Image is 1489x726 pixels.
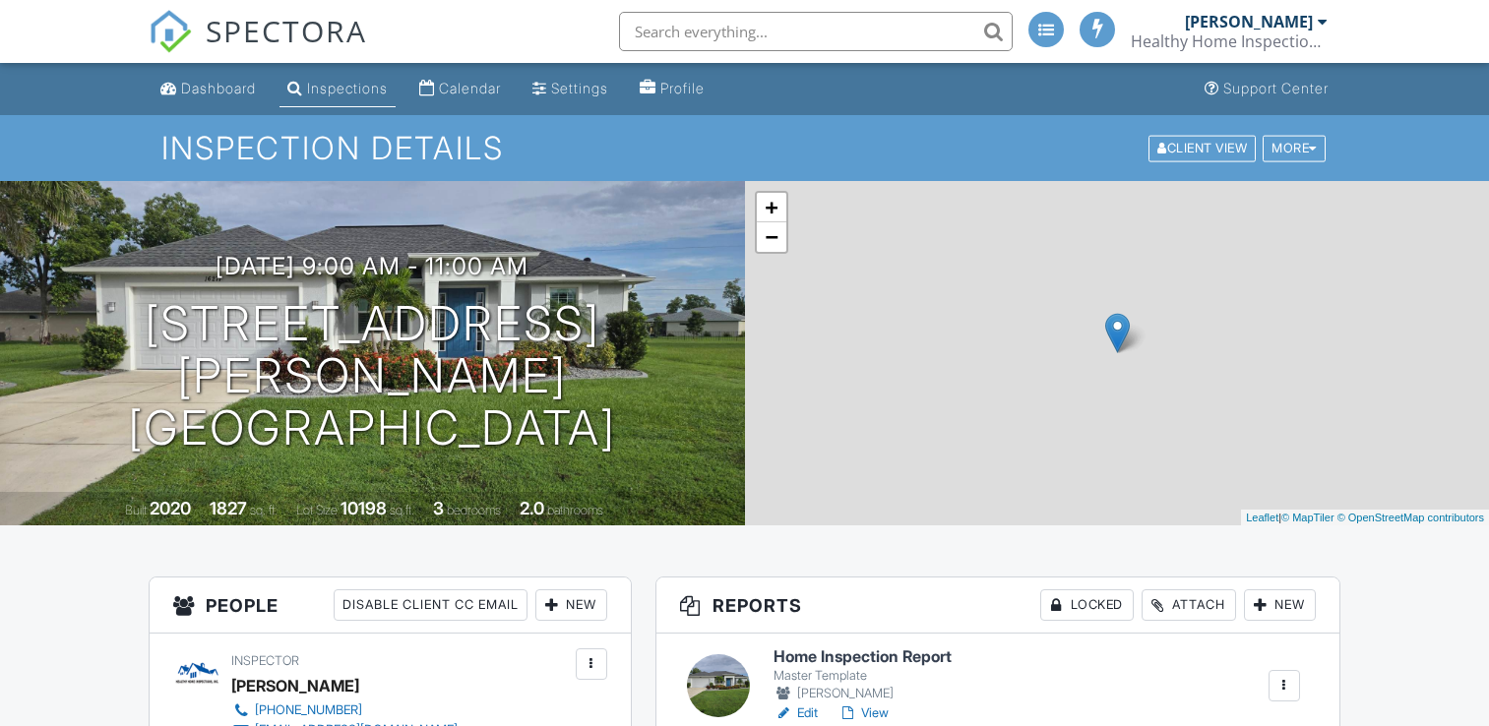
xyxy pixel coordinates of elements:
[551,80,608,96] div: Settings
[210,498,247,518] div: 1827
[161,131,1328,165] h1: Inspection Details
[1147,140,1261,154] a: Client View
[433,498,444,518] div: 3
[525,71,616,107] a: Settings
[231,653,299,668] span: Inspector
[390,503,414,517] span: sq.ft.
[1148,135,1256,161] div: Client View
[279,71,396,107] a: Inspections
[1142,589,1236,621] div: Attach
[153,71,264,107] a: Dashboard
[774,684,952,703] div: [PERSON_NAME]
[774,668,952,684] div: Master Template
[250,503,278,517] span: sq. ft.
[1185,12,1313,31] div: [PERSON_NAME]
[334,589,527,621] div: Disable Client CC Email
[181,80,256,96] div: Dashboard
[1337,512,1484,523] a: © OpenStreetMap contributors
[774,703,818,723] a: Edit
[1244,589,1316,621] div: New
[341,498,387,518] div: 10198
[125,503,147,517] span: Built
[255,702,362,718] div: [PHONE_NUMBER]
[296,503,338,517] span: Lot Size
[439,80,501,96] div: Calendar
[1241,510,1489,526] div: |
[307,80,388,96] div: Inspections
[547,503,603,517] span: bathrooms
[1197,71,1336,107] a: Support Center
[231,700,458,720] a: [PHONE_NUMBER]
[206,10,367,51] span: SPECTORA
[31,298,713,454] h1: [STREET_ADDRESS][PERSON_NAME] [GEOGRAPHIC_DATA]
[757,222,786,252] a: Zoom out
[1131,31,1328,51] div: Healthy Home Inspections Inc
[632,71,713,107] a: Profile
[411,71,509,107] a: Calendar
[150,577,630,634] h3: People
[1246,512,1278,523] a: Leaflet
[774,648,952,666] h6: Home Inspection Report
[656,577,1339,634] h3: Reports
[149,27,367,68] a: SPECTORA
[1263,135,1326,161] div: More
[231,671,359,700] div: [PERSON_NAME]
[149,10,192,53] img: The Best Home Inspection Software - Spectora
[660,80,705,96] div: Profile
[150,498,191,518] div: 2020
[1281,512,1334,523] a: © MapTiler
[838,703,889,723] a: View
[774,648,952,702] a: Home Inspection Report Master Template [PERSON_NAME]
[1040,589,1134,621] div: Locked
[535,589,607,621] div: New
[1223,80,1329,96] div: Support Center
[216,253,528,279] h3: [DATE] 9:00 am - 11:00 am
[619,12,1013,51] input: Search everything...
[757,193,786,222] a: Zoom in
[447,503,501,517] span: bedrooms
[520,498,544,518] div: 2.0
